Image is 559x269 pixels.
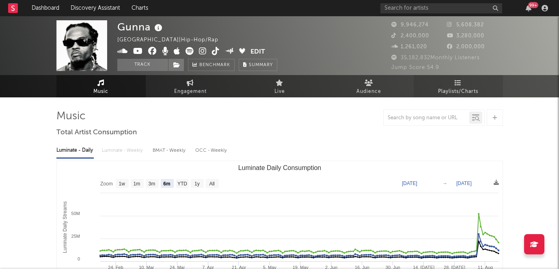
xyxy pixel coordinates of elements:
span: 1,261,020 [391,44,427,49]
span: Playlists/Charts [438,87,478,97]
a: Live [235,75,324,97]
span: Jump Score: 54.9 [391,65,439,70]
a: Benchmark [188,59,235,71]
a: Music [56,75,146,97]
button: Track [117,59,168,71]
text: Luminate Daily Streams [62,201,67,253]
text: YTD [177,181,187,187]
span: 2,400,000 [391,33,429,39]
input: Search for artists [380,3,502,13]
span: 9,946,274 [391,22,429,28]
button: Edit [250,47,265,57]
input: Search by song name or URL [384,115,469,121]
text: [DATE] [402,181,417,186]
text: 1y [194,181,200,187]
span: 2,000,000 [447,44,485,49]
text: All [209,181,214,187]
text: Zoom [100,181,113,187]
div: Gunna [117,20,164,34]
span: Music [93,87,108,97]
div: 99 + [528,2,538,8]
text: 25M [71,234,80,239]
div: BMAT - Weekly [153,144,187,157]
text: 1w [119,181,125,187]
text: 1m [133,181,140,187]
text: 50M [71,211,80,216]
span: 5,608,382 [447,22,484,28]
text: Luminate Daily Consumption [238,164,321,171]
text: → [442,181,447,186]
div: OCC - Weekly [195,144,228,157]
a: Engagement [146,75,235,97]
button: 99+ [526,5,531,11]
span: 3,280,000 [447,33,484,39]
span: 35,182,832 Monthly Listeners [391,55,480,60]
div: Luminate - Daily [56,144,94,157]
span: Live [274,87,285,97]
text: [DATE] [456,181,472,186]
span: Audience [356,87,381,97]
a: Playlists/Charts [414,75,503,97]
text: 6m [163,181,170,187]
span: Total Artist Consumption [56,128,137,138]
span: Benchmark [199,60,230,70]
text: 0 [77,256,80,261]
div: [GEOGRAPHIC_DATA] | Hip-Hop/Rap [117,35,228,45]
span: Engagement [174,87,207,97]
span: Summary [249,63,273,67]
button: Summary [239,59,277,71]
a: Audience [324,75,414,97]
text: 3m [148,181,155,187]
